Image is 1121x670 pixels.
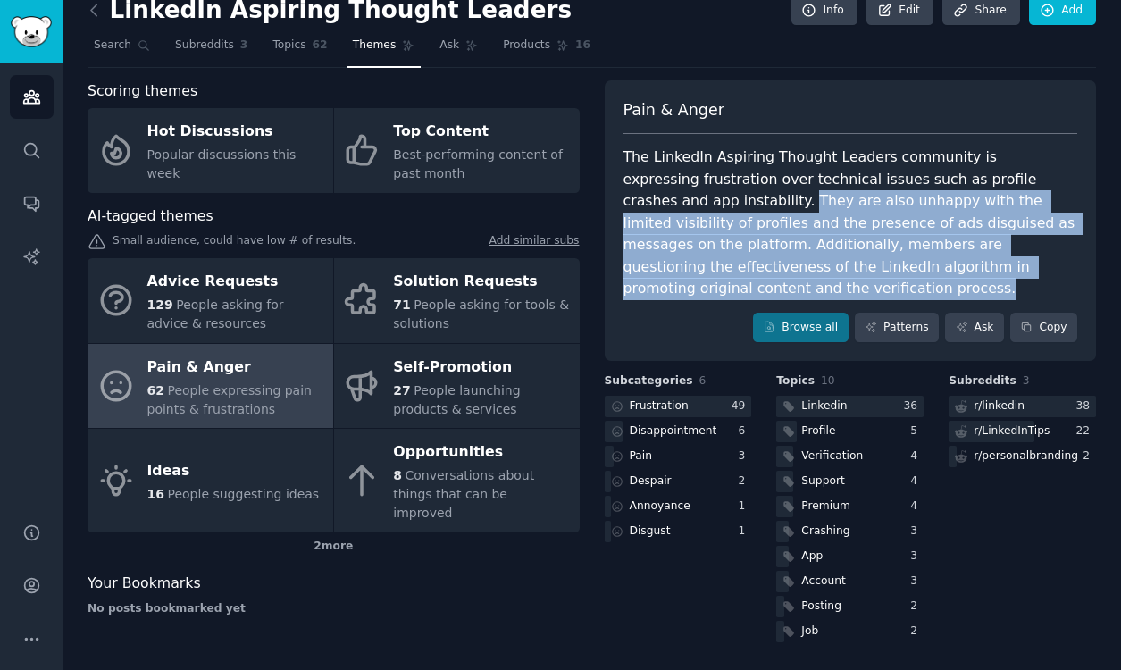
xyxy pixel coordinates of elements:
span: 16 [147,487,164,501]
div: 2 more [88,532,580,561]
a: Search [88,31,156,68]
div: Solution Requests [393,268,570,297]
span: People asking for advice & resources [147,297,284,331]
a: Themes [347,31,422,68]
div: 2 [910,624,924,640]
a: Disgust1 [605,521,752,543]
div: Crashing [801,523,849,540]
span: 8 [393,468,402,482]
a: Ask [433,31,484,68]
a: Browse all [753,313,849,343]
div: 3 [910,523,924,540]
span: Your Bookmarks [88,573,201,595]
a: r/linkedin38 [949,396,1096,418]
a: Subreddits3 [169,31,254,68]
div: 36 [904,398,924,415]
span: 3 [1023,374,1030,387]
a: r/personalbranding2 [949,446,1096,468]
div: Disappointment [630,423,717,440]
div: 3 [910,549,924,565]
div: No posts bookmarked yet [88,601,580,617]
div: Posting [801,599,841,615]
div: 3 [910,574,924,590]
a: Hot DiscussionsPopular discussions this week [88,108,333,193]
span: People launching products & services [393,383,520,416]
div: Ideas [147,457,320,486]
a: Ideas16People suggesting ideas [88,429,333,532]
div: r/ personalbranding [974,448,1078,465]
div: Small audience, could have low # of results. [88,233,580,252]
div: Despair [630,473,672,490]
span: Subcategories [605,373,693,389]
a: Job2 [776,621,924,643]
a: Crashing3 [776,521,924,543]
div: Hot Discussions [147,118,324,147]
button: Copy [1010,313,1077,343]
a: Self-Promotion27People launching products & services [334,344,580,429]
span: Popular discussions this week [147,147,297,180]
div: 1 [739,523,752,540]
a: Topics62 [266,31,333,68]
span: AI-tagged themes [88,205,213,228]
a: Advice Requests129People asking for advice & resources [88,258,333,343]
a: Posting2 [776,596,924,618]
div: Self-Promotion [393,353,570,381]
a: Top ContentBest-performing content of past month [334,108,580,193]
a: Products16 [497,31,597,68]
a: Add similar subs [489,233,580,252]
div: Top Content [393,118,570,147]
div: 4 [910,448,924,465]
div: Pain [630,448,653,465]
div: Annoyance [630,498,690,515]
span: 129 [147,297,173,312]
a: Annoyance1 [605,496,752,518]
span: 10 [821,374,835,387]
a: Ask [945,313,1004,343]
div: Verification [801,448,863,465]
span: People expressing pain points & frustrations [147,383,312,416]
a: Frustration49 [605,396,752,418]
span: Subreddits [949,373,1016,389]
span: Topics [272,38,305,54]
div: 1 [739,498,752,515]
span: Topics [776,373,815,389]
div: Pain & Anger [147,353,324,381]
div: The LinkedIn Aspiring Thought Leaders community is expressing frustration over technical issues s... [623,147,1078,300]
div: Advice Requests [147,268,324,297]
div: 49 [732,398,752,415]
span: People asking for tools & solutions [393,297,569,331]
span: Search [94,38,131,54]
div: App [801,549,823,565]
span: People suggesting ideas [167,487,319,501]
span: Themes [353,38,397,54]
div: 2 [739,473,752,490]
div: Job [801,624,818,640]
div: 5 [910,423,924,440]
div: r/ linkedin [974,398,1025,415]
span: 62 [313,38,328,54]
span: 16 [575,38,590,54]
span: Pain & Anger [623,99,724,121]
div: 22 [1075,423,1096,440]
div: Support [801,473,844,490]
span: 6 [699,374,707,387]
div: Frustration [630,398,689,415]
div: 4 [910,498,924,515]
a: Pain & Anger62People expressing pain points & frustrations [88,344,333,429]
a: Solution Requests71People asking for tools & solutions [334,258,580,343]
div: 38 [1075,398,1096,415]
a: Premium4 [776,496,924,518]
span: 27 [393,383,410,398]
span: Products [503,38,550,54]
a: App3 [776,546,924,568]
a: r/LinkedInTips22 [949,421,1096,443]
div: Opportunities [393,439,570,467]
a: Despair2 [605,471,752,493]
div: 4 [910,473,924,490]
div: Profile [801,423,835,440]
a: Profile5 [776,421,924,443]
div: 6 [739,423,752,440]
img: GummySearch logo [11,16,52,47]
a: Patterns [855,313,939,343]
span: 71 [393,297,410,312]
